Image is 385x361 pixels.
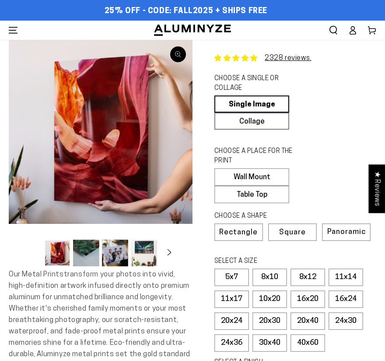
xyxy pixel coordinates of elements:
label: 8x10 [252,269,287,286]
a: Single Image [214,96,289,113]
label: Table Top [214,186,289,203]
button: Load image 2 in gallery view [73,240,99,266]
img: Aluminyze [153,24,232,37]
label: 30x40 [252,334,287,352]
label: 5x7 [214,269,249,286]
button: Slide right [160,243,179,262]
legend: SELECT A SIZE [214,257,308,266]
button: Load image 1 in gallery view [44,240,70,266]
summary: Search our site [324,21,343,40]
label: 11x17 [214,290,249,308]
label: 8x12 [290,269,325,286]
label: 16x24 [329,290,363,308]
span: 25% OFF - Code: FALL2025 + Ships Free [105,7,267,16]
span: Panoramic [327,228,366,236]
span: Rectangle [219,229,258,236]
label: 24x30 [329,312,363,330]
label: 16x20 [290,290,325,308]
legend: CHOOSE A SINGLE OR COLLAGE [214,74,308,93]
label: 10x20 [252,290,287,308]
summary: Menu [3,21,23,40]
label: 24x36 [214,334,249,352]
media-gallery: Gallery Viewer [9,40,192,269]
label: 40x60 [290,334,325,352]
label: 20x24 [214,312,249,330]
label: Wall Mount [214,168,289,186]
button: Load image 4 in gallery view [131,240,157,266]
label: 20x30 [252,312,287,330]
label: 20x40 [290,312,325,330]
span: Square [279,229,306,236]
a: 2328 reviews. [265,55,311,62]
legend: CHOOSE A PLACE FOR THE PRINT [214,147,308,166]
a: 2328 reviews. [214,53,376,64]
div: Click to open Judge.me floating reviews tab [368,164,385,213]
button: Slide left [22,243,42,262]
button: Load image 3 in gallery view [102,240,128,266]
legend: CHOOSE A SHAPE [214,212,308,221]
label: 11x14 [329,269,363,286]
a: Collage [214,113,289,130]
